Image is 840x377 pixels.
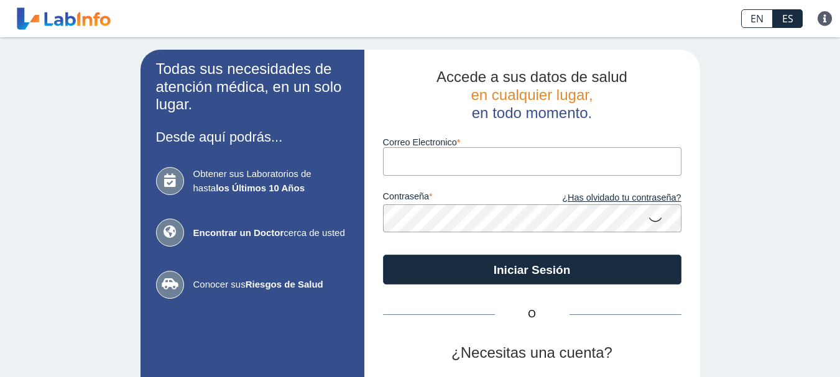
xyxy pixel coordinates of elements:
[383,344,681,362] h2: ¿Necesitas una cuenta?
[532,191,681,205] a: ¿Has olvidado tu contraseña?
[495,307,570,322] span: O
[472,104,592,121] span: en todo momento.
[436,68,627,85] span: Accede a sus datos de salud
[193,226,349,240] span: cerca de usted
[383,191,532,205] label: contraseña
[773,9,803,28] a: ES
[741,9,773,28] a: EN
[383,255,681,284] button: Iniciar Sesión
[193,167,349,195] span: Obtener sus Laboratorios de hasta
[216,183,305,193] b: los Últimos 10 Años
[193,278,349,292] span: Conocer sus
[729,329,826,363] iframe: Help widget launcher
[246,279,323,289] b: Riesgos de Salud
[383,137,681,147] label: Correo Electronico
[156,129,349,145] h3: Desde aquí podrás...
[193,227,284,238] b: Encontrar un Doctor
[471,86,593,103] span: en cualquier lugar,
[156,60,349,114] h2: Todas sus necesidades de atención médica, en un solo lugar.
